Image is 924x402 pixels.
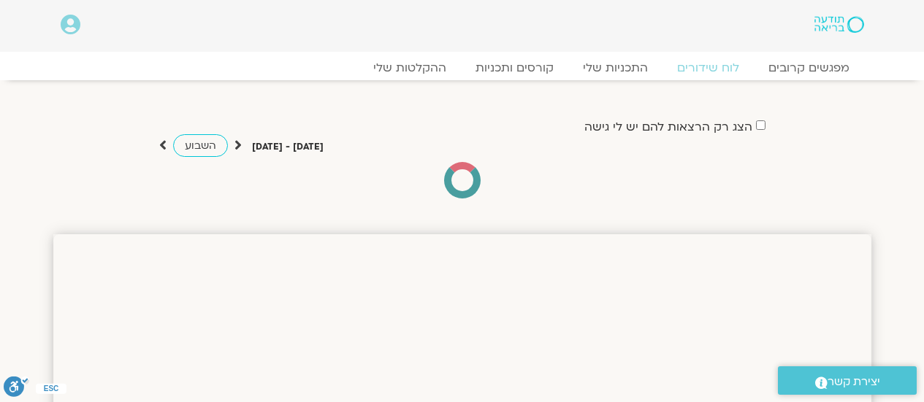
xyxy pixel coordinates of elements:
[252,139,324,155] p: [DATE] - [DATE]
[359,61,461,75] a: ההקלטות שלי
[778,366,917,395] a: יצירת קשר
[584,120,752,134] label: הצג רק הרצאות להם יש לי גישה
[663,61,754,75] a: לוח שידורים
[173,134,228,157] a: השבוע
[828,372,880,392] span: יצירת קשר
[754,61,864,75] a: מפגשים קרובים
[185,139,216,152] span: השבוע
[568,61,663,75] a: התכניות שלי
[461,61,568,75] a: קורסים ותכניות
[61,61,864,75] nav: Menu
